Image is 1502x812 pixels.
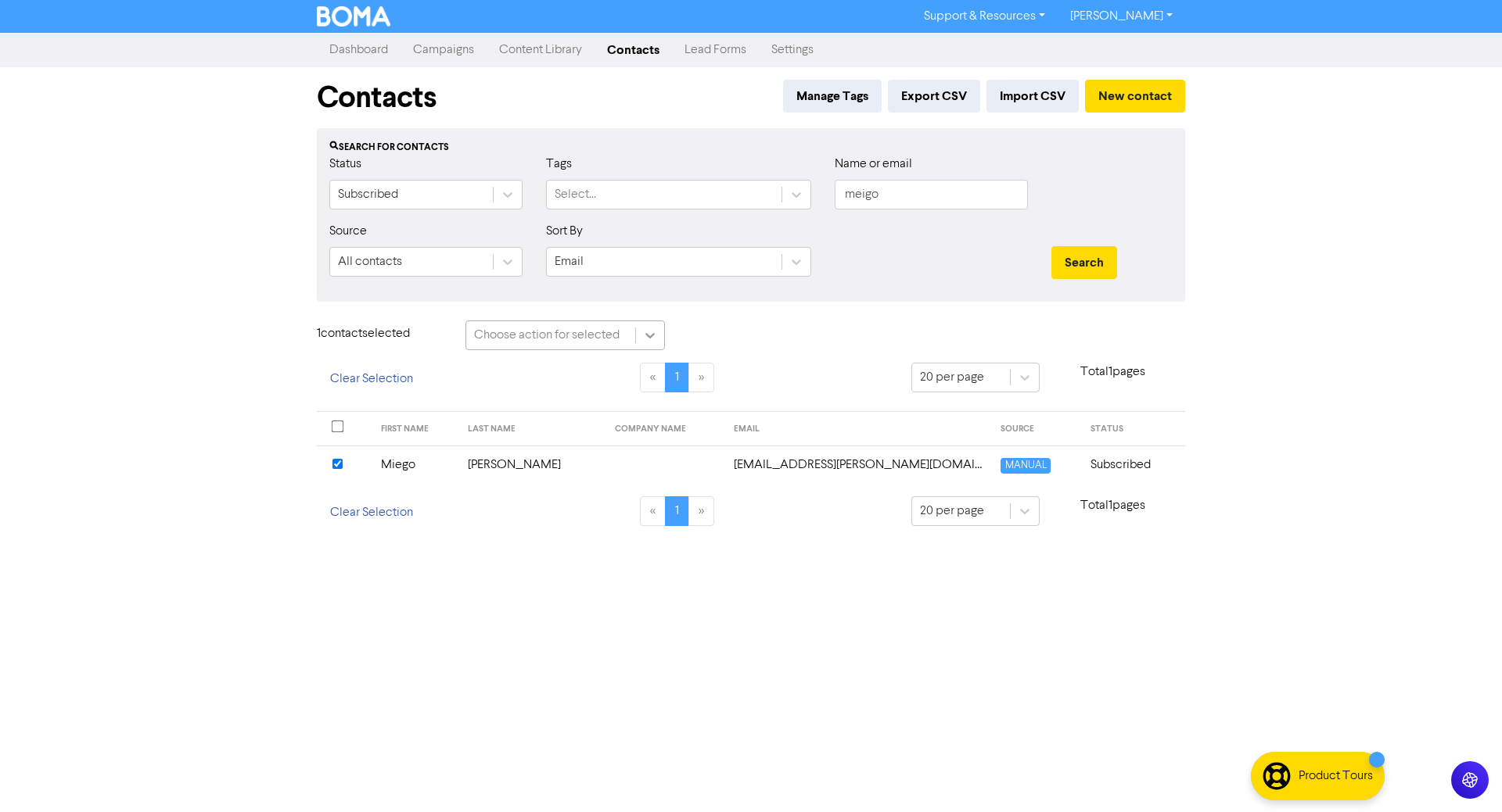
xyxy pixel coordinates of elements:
[1058,4,1185,29] a: [PERSON_NAME]
[724,445,992,484] td: meigo.albrecht@icloud.com
[1040,363,1185,381] p: Total 1 pages
[1001,458,1050,473] span: MANUAL
[595,34,672,66] a: Contacts
[665,363,689,392] a: Page 1 is your current page
[458,412,605,446] th: LAST NAME
[338,252,402,271] div: All contacts
[1424,737,1502,812] iframe: Chat Widget
[555,185,596,204] div: Select...
[372,412,459,446] th: FIRST NAME
[991,412,1081,446] th: SOURCE
[317,363,426,395] button: Clear Selection
[920,502,984,520] div: 20 per page
[783,80,882,113] button: Manage Tags
[338,185,398,204] div: Subscribed
[487,34,595,66] a: Content Library
[1081,445,1185,484] td: Subscribed
[458,445,605,484] td: [PERSON_NAME]
[1040,496,1185,515] p: Total 1 pages
[724,412,992,446] th: EMAIL
[986,80,1079,113] button: Import CSV
[835,155,912,173] label: Name or email
[372,445,459,484] td: Miego
[1085,80,1185,113] button: New contact
[546,155,572,173] label: Tags
[911,4,1058,29] a: Support & Resources
[401,34,487,66] a: Campaigns
[555,252,584,271] div: Email
[317,6,390,27] img: BOMA Logo
[665,496,689,526] a: Page 1 is your current page
[329,141,1173,155] div: Search for contacts
[329,155,361,173] label: Status
[672,34,759,66] a: Lead Forms
[474,326,620,345] div: Choose action for selected
[920,368,984,387] div: 20 per page
[1051,246,1117,279] button: Search
[317,34,401,66] a: Dashboard
[317,80,437,116] h1: Contacts
[888,80,980,113] button: Export CSV
[317,327,442,342] h6: 1 contact selected
[546,222,583,241] label: Sort By
[329,222,367,241] label: Source
[1081,412,1185,446] th: STATUS
[317,496,426,529] button: Clear Selection
[605,412,724,446] th: COMPANY NAME
[759,34,826,66] a: Settings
